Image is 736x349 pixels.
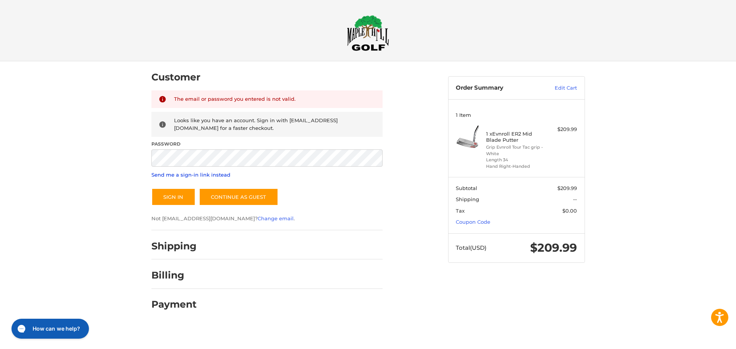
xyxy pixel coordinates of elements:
a: Continue as guest [199,188,278,206]
a: Edit Cart [538,84,577,92]
span: Looks like you have an account. Sign in with [EMAIL_ADDRESS][DOMAIN_NAME] for a faster checkout. [174,117,338,131]
img: Maple Hill Golf [347,15,389,51]
p: Not [EMAIL_ADDRESS][DOMAIN_NAME]? . [151,215,383,223]
li: Length 34 [486,157,545,163]
label: Password [151,141,383,147]
span: Total (USD) [456,244,486,251]
button: Sign In [151,188,195,206]
span: $209.99 [530,241,577,255]
h2: Customer [151,71,200,83]
span: $209.99 [557,185,577,191]
div: $209.99 [547,126,577,133]
li: Grip Evnroll Tour Tac grip - White [486,144,545,157]
a: Send me a sign-in link instead [151,172,230,178]
span: Subtotal [456,185,477,191]
span: $0.00 [562,208,577,214]
span: -- [573,196,577,202]
h2: Billing [151,269,196,281]
iframe: Google Customer Reviews [673,328,736,349]
h3: 1 Item [456,112,577,118]
h4: 1 x Evnroll ER2 Mid Blade Putter [486,131,545,143]
a: Change email [258,215,294,221]
span: Shipping [456,196,479,202]
h2: Shipping [151,240,197,252]
h2: Payment [151,298,197,310]
div: The email or password you entered is not valid. [174,95,375,103]
a: Coupon Code [456,219,490,225]
span: Tax [456,208,465,214]
h3: Order Summary [456,84,538,92]
iframe: Gorgias live chat messenger [8,316,91,341]
li: Hand Right-Handed [486,163,545,170]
